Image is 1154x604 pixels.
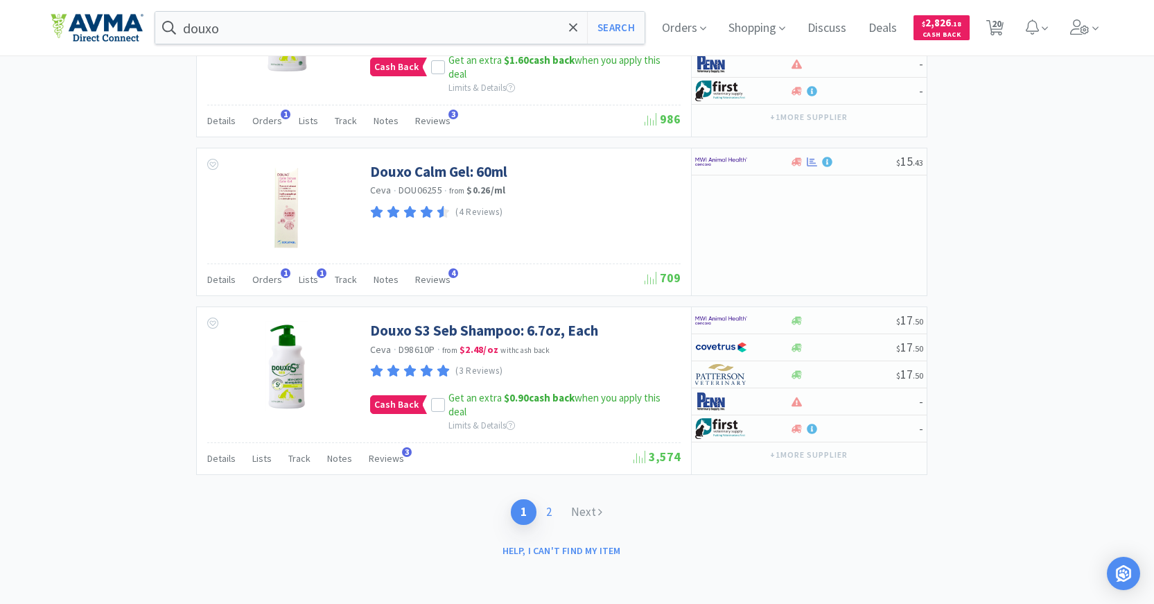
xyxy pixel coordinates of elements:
span: - [919,55,923,71]
span: $ [896,157,900,168]
span: 17 [896,339,923,355]
span: from [442,345,457,355]
span: Details [207,452,236,465]
span: Orders [252,114,282,127]
span: 1 [281,110,290,119]
span: 3 [448,110,458,119]
span: 986 [645,111,681,127]
span: 1 [281,268,290,278]
span: Notes [374,114,399,127]
button: Search [587,12,645,44]
span: Limits & Details [448,82,515,94]
a: Deals [863,22,902,35]
span: from [449,186,464,196]
a: Discuss [802,22,852,35]
span: Lists [299,114,318,127]
img: f5e969b455434c6296c6d81ef179fa71_3.png [695,364,747,385]
button: +1more supplier [763,107,854,127]
span: Notes [327,452,352,465]
span: $ [896,343,900,354]
span: · [437,343,440,356]
img: f6b2451649754179b5b4e0c70c3f7cb0_2.png [695,310,747,331]
div: Open Intercom Messenger [1107,557,1140,590]
span: $1.60 [504,53,529,67]
p: (4 Reviews) [455,205,502,220]
span: Notes [374,273,399,286]
img: 67d67680309e4a0bb49a5ff0391dcc42_6.png [695,418,747,439]
span: Cash Back [922,31,961,40]
span: 3,574 [633,449,681,465]
span: Track [288,452,311,465]
span: Details [207,114,236,127]
span: Get an extra when you apply this deal [448,391,661,418]
span: . 43 [913,157,923,168]
span: Track [335,114,357,127]
span: Details [207,273,236,286]
span: Reviews [369,452,404,465]
span: 1 [317,268,326,278]
span: 17 [896,366,923,382]
span: . 50 [913,316,923,327]
a: Ceva [370,184,392,196]
a: 1 [511,499,536,525]
button: +1more supplier [763,445,854,465]
strong: cash back [504,53,575,67]
span: Track [335,273,357,286]
img: e4e33dab9f054f5782a47901c742baa9_102.png [51,13,143,42]
span: Reviews [415,273,451,286]
p: (3 Reviews) [455,364,502,379]
strong: cash back [504,391,575,404]
a: Ceva [370,343,392,356]
span: 15 [896,153,923,169]
input: Search by item, sku, manufacturer, ingredient, size... [155,12,645,44]
img: 41e8099a6e3f48dea2390c3a6648c8af_328837.png [265,321,308,411]
img: e1133ece90fa4a959c5ae41b0808c578_9.png [695,53,747,74]
span: with cash back [500,345,550,355]
span: DOU06255 [399,184,442,196]
span: · [444,184,447,197]
a: 2 [536,499,561,525]
span: . 50 [913,343,923,354]
img: 440c30e11380465a949a6cfc6709d235_171105.png [270,162,304,252]
span: $ [922,19,925,28]
strong: $2.48 / oz [460,343,498,356]
button: Help, I can't find my item [494,539,629,562]
span: . 18 [951,19,961,28]
img: 77fca1acd8b6420a9015268ca798ef17_1.png [695,337,747,358]
span: - [919,420,923,436]
span: 709 [645,270,681,286]
span: · [394,343,396,356]
span: Get an extra when you apply this deal [448,53,661,80]
span: $0.90 [504,391,529,404]
a: Douxo S3 Seb Shampoo: 6.7oz, Each [370,321,598,340]
span: Cash Back [371,58,422,76]
span: 17 [896,312,923,328]
img: 67d67680309e4a0bb49a5ff0391dcc42_6.png [695,80,747,101]
a: Douxo Calm Gel: 60ml [370,162,507,181]
span: Cash Back [371,396,422,413]
span: $ [896,370,900,381]
span: Lists [252,452,272,465]
span: . 50 [913,370,923,381]
span: Reviews [415,114,451,127]
strong: $0.26 / ml [466,184,505,196]
span: $ [896,316,900,327]
img: f6b2451649754179b5b4e0c70c3f7cb0_2.png [695,151,747,172]
img: e1133ece90fa4a959c5ae41b0808c578_9.png [695,391,747,412]
span: - [919,83,923,98]
span: 3 [402,447,412,457]
a: $2,826.18Cash Back [913,9,970,46]
span: · [394,184,396,197]
span: D98610P [399,343,435,356]
a: 20 [981,24,1009,36]
span: Lists [299,273,318,286]
a: Next [561,499,612,525]
span: 4 [448,268,458,278]
span: - [919,393,923,409]
span: 2,826 [922,16,961,29]
span: Limits & Details [448,420,515,431]
span: Orders [252,273,282,286]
